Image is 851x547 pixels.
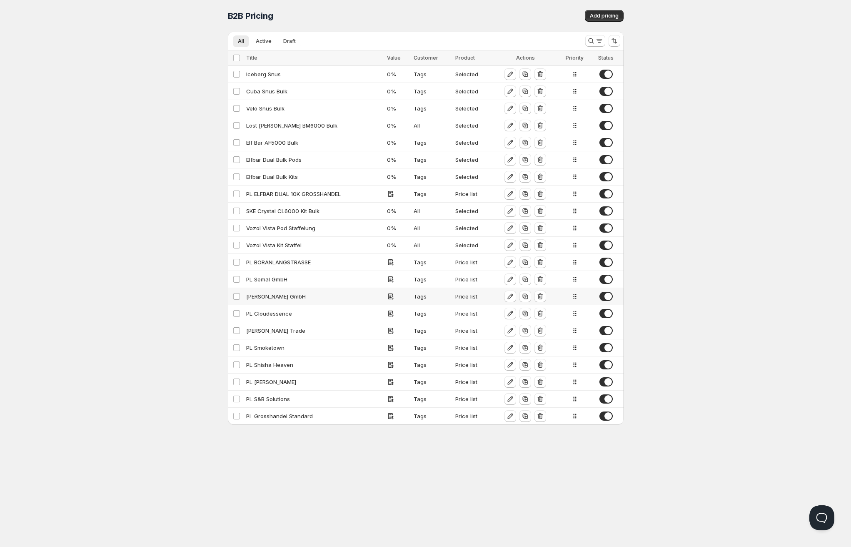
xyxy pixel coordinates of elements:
div: Price list [455,190,490,198]
div: 0 % [387,87,409,95]
div: Velo Snus Bulk [246,104,382,113]
div: 0 % [387,207,409,215]
div: Tags [414,326,451,335]
div: PL ELFBAR DUAL 10K GROSSHANDEL [246,190,382,198]
div: Price list [455,292,490,301]
div: Price list [455,378,490,386]
div: Price list [455,309,490,318]
div: Selected [455,121,490,130]
div: PL Shisha Heaven [246,361,382,369]
div: PL Smoketown [246,344,382,352]
div: Tags [414,292,451,301]
div: 0 % [387,70,409,78]
div: Selected [455,104,490,113]
div: Selected [455,207,490,215]
span: Customer [414,55,438,61]
div: Vozol Vista Pod Staffelung [246,224,382,232]
div: Tags [414,173,451,181]
div: Tags [414,156,451,164]
div: Elf Bar AF5000 Bulk [246,138,382,147]
button: Add pricing [585,10,624,22]
span: Value [387,55,401,61]
div: Tags [414,309,451,318]
div: All [414,224,451,232]
div: Selected [455,241,490,249]
div: Selected [455,156,490,164]
div: Selected [455,224,490,232]
div: All [414,241,451,249]
div: 0 % [387,224,409,232]
span: B2B Pricing [228,11,273,21]
span: Priority [566,55,584,61]
div: Price list [455,344,490,352]
div: All [414,121,451,130]
div: PL [PERSON_NAME] [246,378,382,386]
div: PL BORANLANGSTRASSE [246,258,382,266]
span: Actions [516,55,535,61]
div: Tags [414,344,451,352]
div: 0 % [387,241,409,249]
iframe: Help Scout Beacon - Open [809,505,834,530]
div: All [414,207,451,215]
span: All [238,38,244,45]
div: SKE Crystal CL6000 Kit Bulk [246,207,382,215]
div: Vozol Vista Kit Staffel [246,241,382,249]
div: 0 % [387,138,409,147]
div: Lost [PERSON_NAME] BM6000 Bulk [246,121,382,130]
span: Draft [283,38,296,45]
div: Tags [414,258,451,266]
span: Add pricing [590,13,619,19]
div: Selected [455,138,490,147]
div: PL Grosshandel Standard [246,412,382,420]
div: [PERSON_NAME] Trade [246,326,382,335]
div: PL Cloudessence [246,309,382,318]
div: Price list [455,361,490,369]
div: Selected [455,173,490,181]
div: Price list [455,326,490,335]
div: Tags [414,104,451,113]
div: [PERSON_NAME] GmbH [246,292,382,301]
div: PL Semal GmbH [246,275,382,284]
div: Tags [414,87,451,95]
div: 0 % [387,104,409,113]
div: Tags [414,412,451,420]
div: Elfbar Dual Bulk Pods [246,156,382,164]
div: 0 % [387,121,409,130]
div: Selected [455,87,490,95]
div: Tags [414,70,451,78]
span: Product [455,55,475,61]
div: Price list [455,412,490,420]
div: Price list [455,275,490,284]
div: Elfbar Dual Bulk Kits [246,173,382,181]
span: Title [246,55,257,61]
div: Tags [414,190,451,198]
div: Selected [455,70,490,78]
div: Tags [414,395,451,403]
div: Tags [414,361,451,369]
button: Search and filter results [585,35,605,47]
div: Price list [455,258,490,266]
div: Price list [455,395,490,403]
div: PL S&B Solutions [246,395,382,403]
div: Cuba Snus Bulk [246,87,382,95]
div: Tags [414,138,451,147]
span: Status [598,55,614,61]
span: Active [256,38,272,45]
div: Tags [414,378,451,386]
button: Sort the results [609,35,620,47]
div: 0 % [387,156,409,164]
div: 0 % [387,173,409,181]
div: Iceberg Snus [246,70,382,78]
div: Tags [414,275,451,284]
